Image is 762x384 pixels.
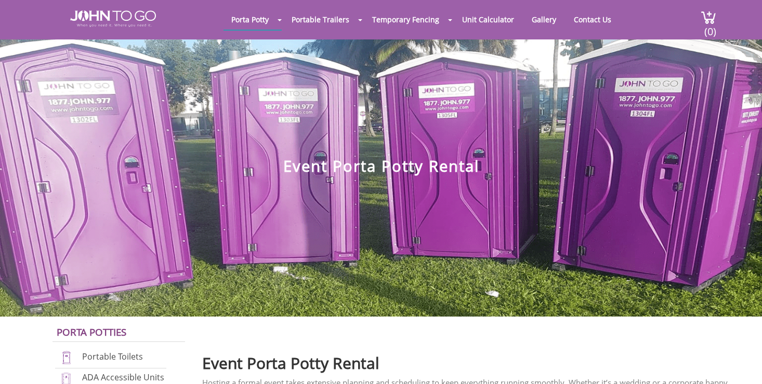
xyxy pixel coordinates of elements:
[566,9,619,30] a: Contact Us
[524,9,564,30] a: Gallery
[701,10,716,24] img: cart a
[55,351,77,365] img: portable-toilets-new.png
[284,9,357,30] a: Portable Trailers
[70,10,156,27] img: JOHN to go
[202,349,746,372] h2: Event Porta Potty Rental
[82,351,143,362] a: Portable Toilets
[82,372,164,383] a: ADA Accessible Units
[364,9,447,30] a: Temporary Fencing
[704,16,716,38] span: (0)
[454,9,522,30] a: Unit Calculator
[57,325,126,338] a: Porta Potties
[224,9,277,30] a: Porta Potty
